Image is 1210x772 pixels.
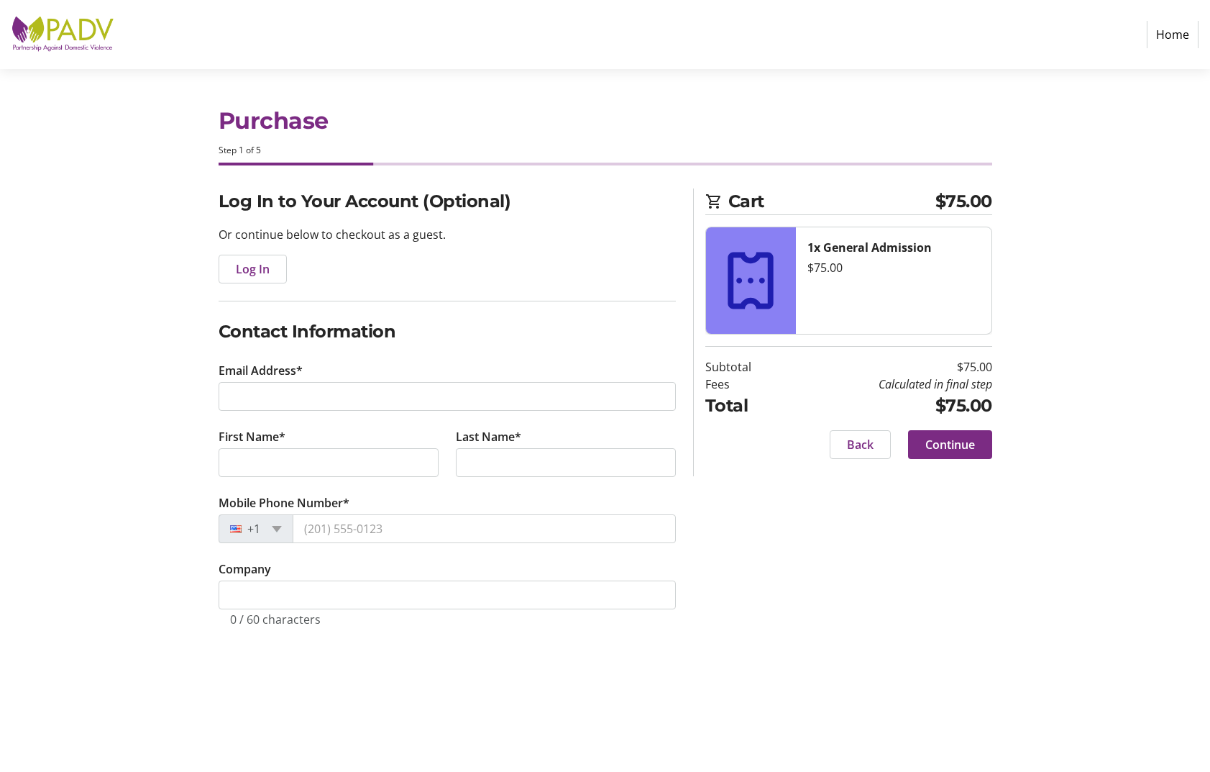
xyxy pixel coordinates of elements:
div: $75.00 [807,259,980,276]
span: $75.00 [935,189,992,214]
td: Fees [705,376,788,393]
td: Calculated in final step [788,376,992,393]
span: Cart [728,189,935,214]
label: Last Name* [456,428,521,445]
td: $75.00 [788,358,992,376]
span: Back [847,436,874,453]
input: (201) 555-0123 [293,514,676,543]
img: Partnership Against Domestic Violence's Logo [12,6,114,63]
label: Email Address* [219,362,303,379]
span: Log In [236,260,270,278]
label: Mobile Phone Number* [219,494,349,512]
button: Continue [908,430,992,459]
button: Back [830,430,891,459]
label: Company [219,560,271,578]
td: Total [705,393,788,419]
tr-character-limit: 0 / 60 characters [230,612,321,627]
button: Log In [219,255,287,283]
h1: Purchase [219,104,992,138]
td: $75.00 [788,393,992,419]
h2: Contact Information [219,319,676,345]
strong: 1x General Admission [807,240,932,255]
p: Or continue below to checkout as a guest. [219,226,676,243]
div: Step 1 of 5 [219,144,992,157]
span: Continue [925,436,975,453]
h2: Log In to Your Account (Optional) [219,189,676,214]
label: First Name* [219,428,285,445]
a: Home [1147,21,1198,48]
td: Subtotal [705,358,788,376]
